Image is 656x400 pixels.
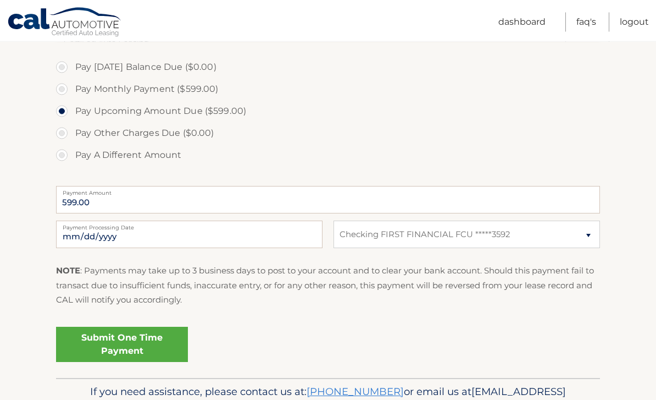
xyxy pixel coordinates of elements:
p: : Payments may take up to 3 business days to post to your account and to clear your bank account.... [56,264,600,308]
label: Pay Other Charges Due ($0.00) [56,123,600,145]
label: Payment Processing Date [56,221,323,230]
a: FAQ's [576,13,596,32]
label: Pay Upcoming Amount Due ($599.00) [56,101,600,123]
strong: NOTE [56,266,80,276]
label: Pay Monthly Payment ($599.00) [56,79,600,101]
a: Cal Automotive [7,7,123,39]
a: [PHONE_NUMBER] [307,386,404,398]
a: Submit One Time Payment [56,327,188,363]
label: Pay A Different Amount [56,145,600,167]
label: Payment Amount [56,187,600,195]
label: Pay [DATE] Balance Due ($0.00) [56,57,600,79]
input: Payment Amount [56,187,600,214]
a: Dashboard [498,13,546,32]
a: Logout [620,13,649,32]
input: Payment Date [56,221,323,249]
